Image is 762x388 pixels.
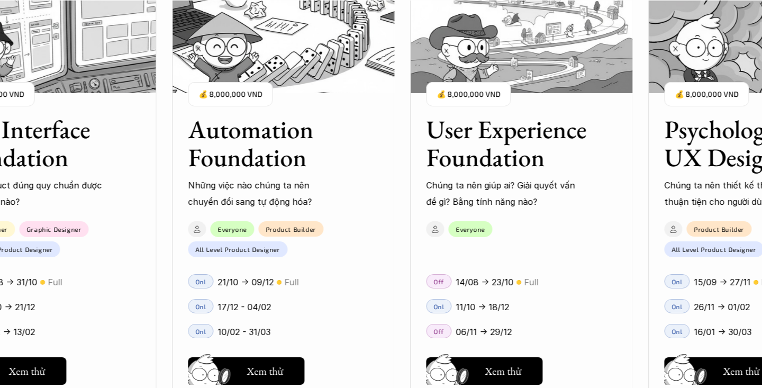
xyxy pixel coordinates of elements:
p: Everyone [456,225,485,233]
p: 🟡 [276,278,282,286]
p: Full [284,274,298,290]
p: 💰 8,000,000 VND [675,87,738,102]
p: 15/09 -> 27/11 [694,274,750,290]
h3: Automation Foundation [188,115,352,172]
p: Onl [433,303,444,310]
p: All Level Product Designer [195,246,280,253]
p: 16/01 -> 30/03 [694,324,751,340]
p: Off [433,278,444,285]
p: Chúng ta nên giúp ai? Giải quyết vấn đề gì? Bằng tính năng nào? [426,177,579,210]
p: Onl [672,328,683,335]
p: Product Builder [266,225,316,233]
h3: User Experience Foundation [426,115,590,172]
p: Everyone [217,225,247,233]
button: Xem thử [188,357,304,385]
p: Onl [672,303,683,310]
p: 10/02 - 31/03 [217,324,270,340]
p: 06/11 -> 29/12 [456,324,512,340]
p: 26/11 -> 01/02 [694,299,750,315]
p: 💰 8,000,000 VND [437,87,500,102]
h5: Xem thử [723,364,759,378]
p: 14/08 -> 23/10 [456,274,513,290]
a: Xem thử [188,353,304,385]
p: Onl [195,278,206,285]
p: 11/10 -> 18/12 [456,299,509,315]
p: 17/12 - 04/02 [217,299,271,315]
a: Xem thử [426,353,542,385]
p: 21/10 -> 09/12 [217,274,274,290]
p: 🟡 [516,278,521,286]
p: 🟡 [753,278,758,286]
p: Những việc nào chúng ta nên chuyển đổi sang tự động hóa? [188,177,341,210]
p: Onl [195,328,206,335]
p: Onl [672,278,683,285]
p: Full [524,274,538,290]
p: All Level Product Designer [672,246,756,253]
h5: Xem thử [247,364,283,378]
button: Xem thử [426,357,542,385]
p: Off [433,328,444,335]
h5: Xem thử [485,364,521,378]
p: Product Builder [694,225,744,233]
p: 💰 8,000,000 VND [198,87,262,102]
p: Onl [195,303,206,310]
